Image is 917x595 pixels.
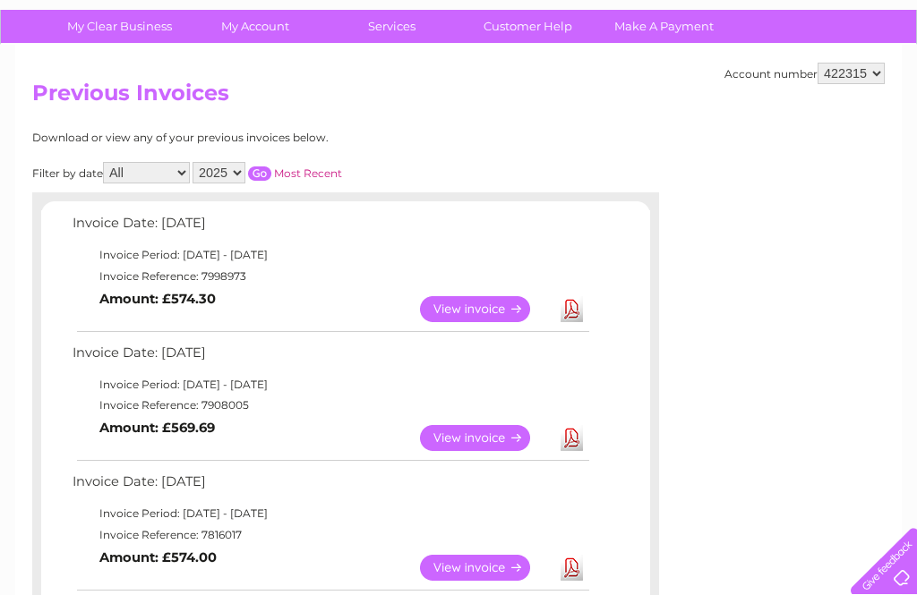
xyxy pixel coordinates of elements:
[99,549,217,565] b: Amount: £574.00
[32,162,502,183] div: Filter by date
[724,63,885,84] div: Account number
[697,76,750,89] a: Telecoms
[68,211,592,244] td: Invoice Date: [DATE]
[561,296,583,322] a: Download
[318,10,466,43] a: Services
[99,291,216,307] b: Amount: £574.30
[798,76,842,89] a: Contact
[32,81,885,115] h2: Previous Invoices
[46,10,193,43] a: My Clear Business
[420,425,552,451] a: View
[68,470,592,503] td: Invoice Date: [DATE]
[561,555,583,581] a: Download
[32,47,124,101] img: logo.png
[579,9,703,31] a: 0333 014 3131
[602,76,636,89] a: Water
[32,132,502,144] div: Download or view any of your previous invoices below.
[590,10,738,43] a: Make A Payment
[99,420,215,436] b: Amount: £569.69
[561,425,583,451] a: Download
[858,76,900,89] a: Log out
[761,76,787,89] a: Blog
[182,10,330,43] a: My Account
[68,503,592,524] td: Invoice Period: [DATE] - [DATE]
[274,166,342,180] a: Most Recent
[454,10,602,43] a: Customer Help
[68,341,592,374] td: Invoice Date: [DATE]
[68,395,592,416] td: Invoice Reference: 7908005
[420,555,552,581] a: View
[68,524,592,546] td: Invoice Reference: 7816017
[68,374,592,395] td: Invoice Period: [DATE] - [DATE]
[68,244,592,266] td: Invoice Period: [DATE] - [DATE]
[37,10,883,87] div: Clear Business is a trading name of Verastar Limited (registered in [GEOGRAPHIC_DATA] No. 3667643...
[647,76,686,89] a: Energy
[68,266,592,287] td: Invoice Reference: 7998973
[420,296,552,322] a: View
